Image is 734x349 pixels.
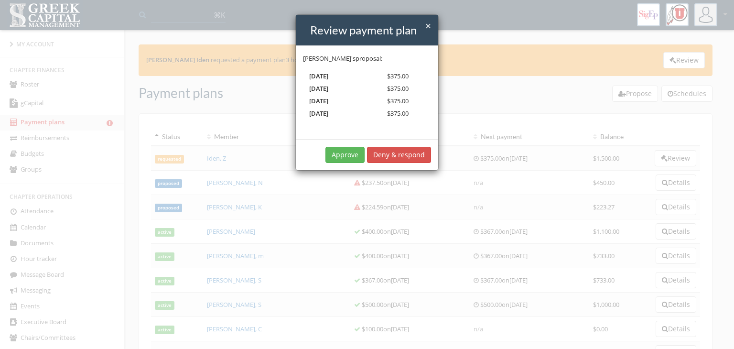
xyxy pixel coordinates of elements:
[367,147,431,163] button: Deny & respond
[309,97,328,105] span: [DATE]
[387,97,409,105] span: $375.00
[303,53,431,64] p: 's proposal:
[387,109,409,118] span: $375.00
[425,19,431,33] span: ×
[387,84,409,93] span: $375.00
[387,72,409,80] span: $375.00
[303,54,351,63] span: [PERSON_NAME]
[325,147,365,163] button: Approve
[309,72,328,80] span: [DATE]
[310,22,431,38] h4: Review payment plan
[309,109,328,118] span: [DATE]
[309,84,328,93] span: [DATE]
